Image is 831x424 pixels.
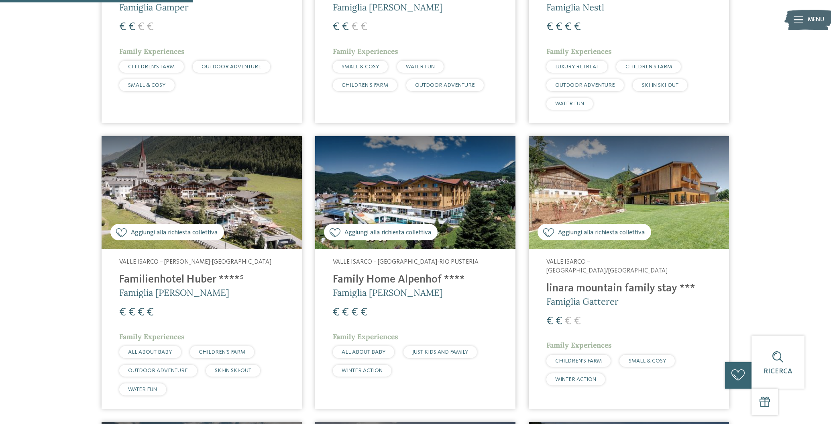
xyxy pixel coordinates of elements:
[642,82,678,88] span: SKI-IN SKI-OUT
[119,307,126,318] span: €
[546,296,619,307] span: Famiglia Gatterer
[555,82,615,88] span: OUTDOOR ADVENTURE
[333,2,443,13] span: Famiglia [PERSON_NAME]
[574,21,581,33] span: €
[546,21,553,33] span: €
[333,47,398,56] span: Family Experiences
[344,228,431,237] span: Aggiungi alla richiesta collettiva
[128,387,157,392] span: WATER FUN
[119,273,284,287] h4: Familienhotel Huber ****ˢ
[406,64,435,70] span: WATER FUN
[412,349,468,355] span: JUST KIDS AND FAMILY
[128,64,175,70] span: CHILDREN’S FARM
[556,315,562,327] span: €
[131,228,218,237] span: Aggiungi alla richiesta collettiva
[558,228,645,237] span: Aggiungi alla richiesta collettiva
[199,349,245,355] span: CHILDREN’S FARM
[333,273,498,287] h4: Family Home Alpenhof ****
[342,368,383,373] span: WINTER ACTION
[546,47,612,56] span: Family Experiences
[119,259,271,265] span: Valle Isarco – [PERSON_NAME]-[GEOGRAPHIC_DATA]
[764,368,792,375] span: Ricerca
[333,21,340,33] span: €
[102,136,302,408] a: Cercate un hotel per famiglie? Qui troverete solo i migliori! Aggiungi alla richiesta collettiva ...
[342,64,379,70] span: SMALL & COSY
[333,259,479,265] span: Valle Isarco – [GEOGRAPHIC_DATA]-Rio Pusteria
[555,358,602,364] span: CHILDREN’S FARM
[333,287,443,298] span: Famiglia [PERSON_NAME]
[546,2,604,13] span: Famiglia Nestl
[342,349,385,355] span: ALL ABOUT BABY
[546,315,553,327] span: €
[128,21,135,33] span: €
[556,21,562,33] span: €
[565,315,572,327] span: €
[342,21,349,33] span: €
[147,307,154,318] span: €
[415,82,475,88] span: OUTDOOR ADVENTURE
[629,358,666,364] span: SMALL & COSY
[351,21,358,33] span: €
[119,287,229,298] span: Famiglia [PERSON_NAME]
[128,307,135,318] span: €
[315,136,515,408] a: Cercate un hotel per famiglie? Qui troverete solo i migliori! Aggiungi alla richiesta collettiva ...
[565,21,572,33] span: €
[202,64,261,70] span: OUTDOOR ADVENTURE
[555,377,596,382] span: WINTER ACTION
[546,282,711,295] h4: linara mountain family stay ***
[342,307,349,318] span: €
[102,136,302,249] img: Cercate un hotel per famiglie? Qui troverete solo i migliori!
[119,332,185,341] span: Family Experiences
[215,368,251,373] span: SKI-IN SKI-OUT
[119,21,126,33] span: €
[138,307,145,318] span: €
[546,259,668,274] span: Valle Isarco – [GEOGRAPHIC_DATA]/[GEOGRAPHIC_DATA]
[546,340,612,350] span: Family Experiences
[625,64,672,70] span: CHILDREN’S FARM
[315,136,515,249] img: Family Home Alpenhof ****
[119,2,189,13] span: Famiglia Gamper
[147,21,154,33] span: €
[555,101,584,107] span: WATER FUN
[351,307,358,318] span: €
[529,136,729,249] img: Cercate un hotel per famiglie? Qui troverete solo i migliori!
[342,82,388,88] span: CHILDREN’S FARM
[529,136,729,408] a: Cercate un hotel per famiglie? Qui troverete solo i migliori! Aggiungi alla richiesta collettiva ...
[361,307,367,318] span: €
[138,21,145,33] span: €
[333,332,398,341] span: Family Experiences
[361,21,367,33] span: €
[574,315,581,327] span: €
[128,368,188,373] span: OUTDOOR ADVENTURE
[128,349,172,355] span: ALL ABOUT BABY
[555,64,599,70] span: LUXURY RETREAT
[333,307,340,318] span: €
[128,82,165,88] span: SMALL & COSY
[119,47,185,56] span: Family Experiences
